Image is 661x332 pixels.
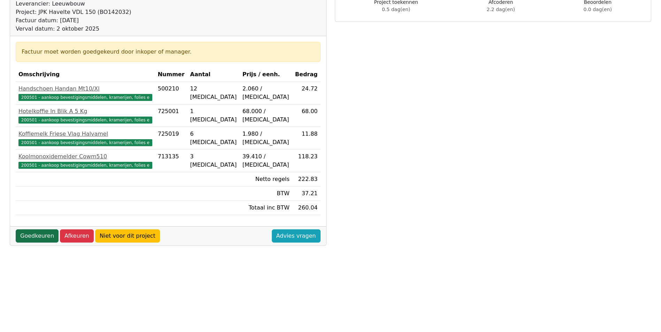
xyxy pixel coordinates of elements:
[95,229,160,243] a: Niet voor dit project
[60,229,94,243] a: Afkeuren
[18,152,152,161] div: Koolmonoxidemelder Cowm510
[155,150,187,172] td: 713135
[18,85,152,101] a: Handschoen Handan Mt10/Xl200501 - aankoop bevestigingsmiddelen, kramerijen, folies e
[487,7,515,12] span: 2.2 dag(en)
[18,85,152,93] div: Handschoen Handan Mt10/Xl
[240,187,292,201] td: BTW
[240,172,292,187] td: Netto regels
[190,85,237,101] div: 12 [MEDICAL_DATA]
[155,104,187,127] td: 725001
[240,68,292,82] th: Prijs / eenh.
[382,7,410,12] span: 0.5 dag(en)
[243,130,290,147] div: 1.980 / [MEDICAL_DATA]
[187,68,240,82] th: Aantal
[18,107,152,124] a: Hotelkoffie In Blik A 5 Kg200501 - aankoop bevestigingsmiddelen, kramerijen, folies e
[18,152,152,169] a: Koolmonoxidemelder Cowm510200501 - aankoop bevestigingsmiddelen, kramerijen, folies e
[190,107,237,124] div: 1 [MEDICAL_DATA]
[243,107,290,124] div: 68.000 / [MEDICAL_DATA]
[16,229,59,243] a: Goedkeuren
[292,127,321,150] td: 11.88
[155,127,187,150] td: 725019
[272,229,321,243] a: Advies vragen
[155,82,187,104] td: 500210
[240,201,292,215] td: Totaal inc BTW
[155,68,187,82] th: Nummer
[18,94,152,101] span: 200501 - aankoop bevestigingsmiddelen, kramerijen, folies e
[292,82,321,104] td: 24.72
[292,201,321,215] td: 260.04
[18,107,152,116] div: Hotelkoffie In Blik A 5 Kg
[18,130,152,147] a: Koffiemelk Friese Vlag Halvamel200501 - aankoop bevestigingsmiddelen, kramerijen, folies e
[584,7,612,12] span: 0.0 dag(en)
[16,68,155,82] th: Omschrijving
[292,104,321,127] td: 68.00
[22,48,315,56] div: Factuur moet worden goedgekeurd door inkoper of manager.
[16,25,131,33] div: Verval datum: 2 oktober 2025
[18,162,152,169] span: 200501 - aankoop bevestigingsmiddelen, kramerijen, folies e
[18,139,152,146] span: 200501 - aankoop bevestigingsmiddelen, kramerijen, folies e
[292,150,321,172] td: 118.23
[16,8,131,16] div: Project: JPK Havelte VDL 150 (BO142032)
[292,172,321,187] td: 222.83
[292,68,321,82] th: Bedrag
[16,16,131,25] div: Factuur datum: [DATE]
[18,130,152,138] div: Koffiemelk Friese Vlag Halvamel
[18,117,152,124] span: 200501 - aankoop bevestigingsmiddelen, kramerijen, folies e
[243,85,290,101] div: 2.060 / [MEDICAL_DATA]
[190,152,237,169] div: 3 [MEDICAL_DATA]
[190,130,237,147] div: 6 [MEDICAL_DATA]
[243,152,290,169] div: 39.410 / [MEDICAL_DATA]
[292,187,321,201] td: 37.21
